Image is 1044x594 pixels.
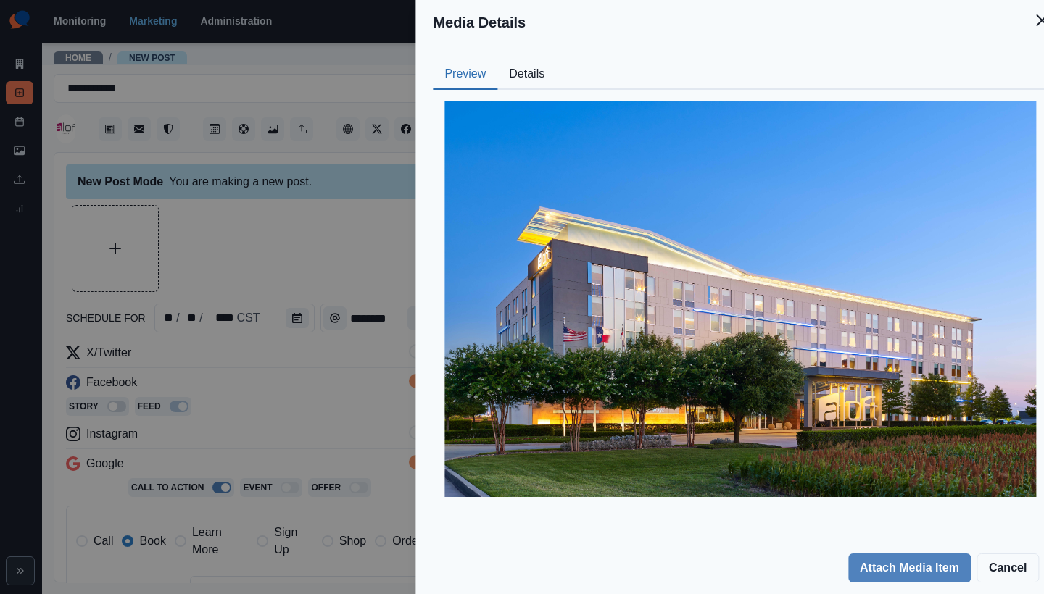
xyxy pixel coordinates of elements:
[848,553,971,582] button: Attach Media Item
[497,59,556,90] button: Details
[977,553,1039,582] button: Cancel
[444,101,1036,497] img: mhz7htuphfp8bsoca3jw
[433,59,497,90] button: Preview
